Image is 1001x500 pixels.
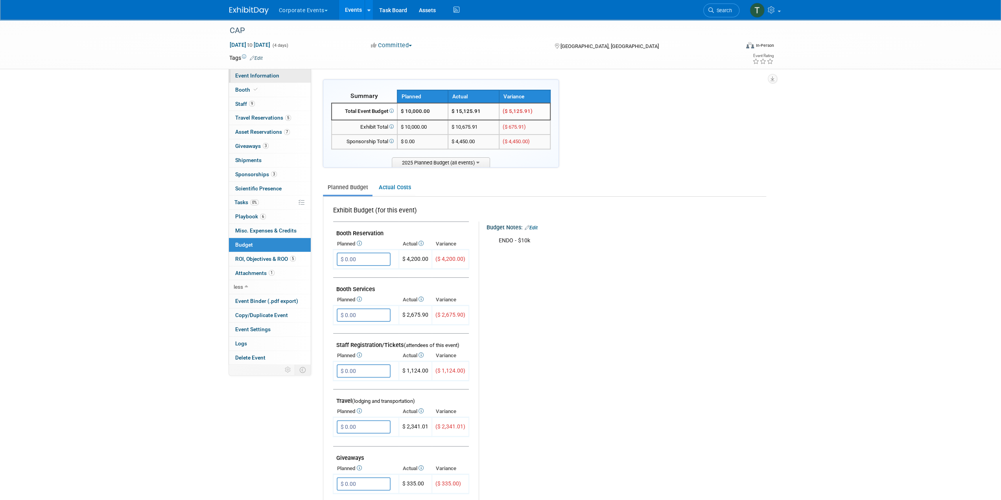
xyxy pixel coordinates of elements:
td: Travel [333,389,469,406]
th: Variance [432,294,469,305]
a: Tasks0% [229,196,311,209]
span: Summary [350,92,378,100]
span: 6 [260,214,266,220]
span: to [246,42,254,48]
span: (lodging and transportation) [352,398,415,404]
span: Giveaways [235,143,269,149]
a: Event Binder (.pdf export) [229,294,311,308]
span: [DATE] [DATE] [229,41,271,48]
span: ROI, Objectives & ROO [235,256,296,262]
th: Variance [432,463,469,474]
span: ($ 675.91) [503,124,526,130]
th: Planned [333,238,399,249]
th: Planned [397,90,448,103]
div: Sponsorship Total [335,138,394,146]
td: Personalize Event Tab Strip [281,365,295,375]
th: Planned [333,294,399,305]
div: Budget Notes: [487,221,765,232]
a: ROI, Objectives & ROO5 [229,252,311,266]
span: 1 [269,270,275,276]
span: $ 0.00 [401,138,415,144]
th: Variance [499,90,550,103]
span: Event Binder (.pdf export) [235,298,298,304]
a: less [229,280,311,294]
div: ENDO - $10k [493,233,751,249]
i: Booth reservation complete [254,87,258,92]
div: Exhibit Total [335,124,394,131]
span: Logs [235,340,247,347]
span: Event Information [235,72,279,79]
a: Logs [229,337,311,351]
a: Sponsorships3 [229,168,311,181]
a: Playbook6 [229,210,311,223]
span: ($ 2,341.01) [435,423,465,430]
a: Event Information [229,69,311,83]
span: 3 [263,143,269,149]
span: Booth [235,87,259,93]
span: Shipments [235,157,262,163]
th: Planned [333,463,399,474]
span: $ 10,000.00 [401,124,427,130]
th: Variance [432,238,469,249]
th: Actual [399,463,432,474]
td: $ 2,341.01 [399,417,432,437]
a: Delete Event [229,351,311,365]
th: Planned [333,406,399,417]
a: Giveaways3 [229,139,311,153]
td: Tags [229,54,263,62]
div: CAP [227,24,728,38]
span: Travel Reservations [235,114,291,121]
span: 0% [250,199,259,205]
span: Misc. Expenses & Credits [235,227,297,234]
a: Misc. Expenses & Credits [229,224,311,238]
div: Event Format [693,41,774,53]
a: Edit [250,55,263,61]
td: Booth Reservation [333,222,469,239]
a: Actual Costs [374,180,415,195]
span: Delete Event [235,354,265,361]
span: less [234,284,243,290]
th: Actual [448,90,499,103]
td: $ 4,450.00 [448,135,499,149]
span: Staff [235,101,255,107]
span: 3 [271,171,277,177]
th: Variance [432,406,469,417]
th: Actual [399,238,432,249]
span: Attachments [235,270,275,276]
th: Actual [399,294,432,305]
a: Scientific Presence [229,182,311,196]
td: $ 1,124.00 [399,362,432,381]
td: $ 10,675.91 [448,120,499,135]
a: Event Settings [229,323,311,336]
a: Budget [229,238,311,252]
td: Giveaways [333,446,469,463]
span: Budget [235,242,253,248]
td: Booth Services [333,278,469,295]
span: Copy/Duplicate Event [235,312,288,318]
td: Staff Registration/Tickets [333,334,469,351]
div: Total Event Budget [335,108,394,115]
span: Playbook [235,213,266,220]
span: Search [714,7,732,13]
span: ($ 335.00) [435,480,461,487]
span: $ 10,000.00 [401,108,430,114]
span: ($ 5,125.91) [503,108,533,114]
span: $ 4,200.00 [402,256,428,262]
th: Variance [432,350,469,361]
span: Asset Reservations [235,129,290,135]
a: Planned Budget [323,180,372,195]
a: Travel Reservations5 [229,111,311,125]
span: 9 [249,101,255,107]
a: Copy/Duplicate Event [229,308,311,322]
span: 2025 Planned Budget (all events) [392,157,490,167]
th: Actual [399,350,432,361]
div: Event Rating [752,54,773,58]
div: In-Person [755,42,774,48]
img: Taylor Sebesta [750,3,765,18]
span: Sponsorships [235,171,277,177]
span: [GEOGRAPHIC_DATA], [GEOGRAPHIC_DATA] [560,43,659,49]
span: 7 [284,129,290,135]
a: Staff9 [229,97,311,111]
span: ($ 2,675.90) [435,312,465,318]
a: Attachments1 [229,266,311,280]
